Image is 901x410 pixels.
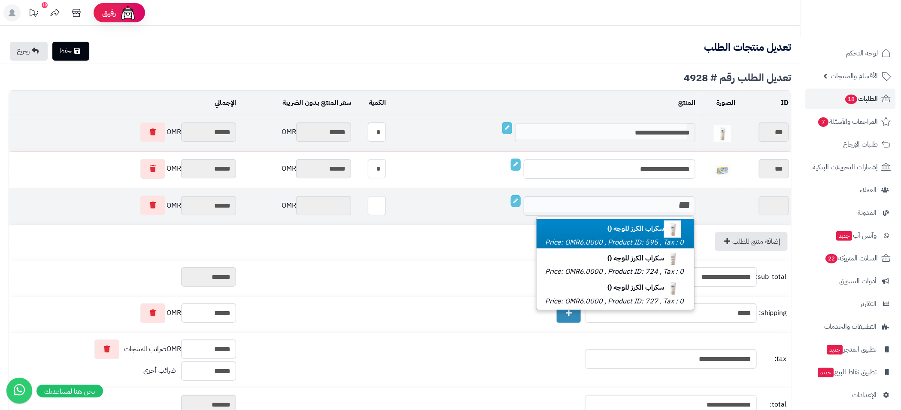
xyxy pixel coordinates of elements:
[806,180,896,200] a: العملاء
[124,344,167,354] span: ضرائب المنتجات
[607,282,686,293] b: سكراب الكرز للوجه ()
[353,91,388,115] td: الكمية
[545,296,684,306] small: Price: OMR6.0000 , Product ID: 727 , Tax : 0
[806,316,896,337] a: التطبيقات والخدمات
[860,184,877,196] span: العملاء
[817,366,877,378] span: تطبيق نقاط البيع
[10,42,48,61] a: رجوع
[836,229,877,242] span: وآتس آب
[11,122,236,142] div: OMR
[806,339,896,360] a: تطبيق المتجرجديد
[715,232,788,251] a: إضافة منتج للطلب
[9,73,792,83] div: تعديل الطلب رقم # 4928
[759,400,787,410] span: total:
[240,159,351,178] div: OMR
[698,91,737,115] td: الصورة
[240,122,351,142] div: OMR
[52,42,89,61] a: حفظ
[806,202,896,223] a: المدونة
[806,43,896,64] a: لوحة التحكم
[806,134,896,155] a: طلبات الإرجاع
[664,279,681,297] img: 1739572853-cm5o8j8wv00ds01n3eshk8ty1_cherry-40x40.png
[806,225,896,246] a: وآتس آبجديد
[42,2,48,8] div: 10
[837,231,852,241] span: جديد
[825,321,877,333] span: التطبيقات والخدمات
[826,343,877,355] span: تطبيق المتجر
[845,93,878,105] span: الطلبات
[714,161,731,178] img: 1739573119-cm52f9dep0njo01kla0z30oeq_hydro_soap-01-40x40.jpg
[737,91,791,115] td: ID
[545,266,684,277] small: Price: OMR6.0000 , Product ID: 724 , Tax : 0
[759,272,787,282] span: sub_total:
[806,157,896,177] a: إشعارات التحويلات البنكية
[806,111,896,132] a: المراجعات والأسئلة7
[852,389,877,401] span: الإعدادات
[840,275,877,287] span: أدوات التسويق
[845,95,858,104] span: 18
[119,4,137,21] img: ai-face.png
[545,237,684,248] small: Price: OMR6.0000 , Product ID: 595 , Tax : 0
[11,196,236,215] div: OMR
[759,308,787,318] span: shipping:
[843,138,878,150] span: طلبات الإرجاع
[238,91,353,115] td: سعر المنتج بدون الضريبة
[806,248,896,269] a: السلات المتروكة22
[858,207,877,219] span: المدونة
[861,298,877,310] span: التقارير
[825,252,878,264] span: السلات المتروكة
[664,220,681,238] img: 1739572853-cm5o8j8wv00ds01n3eshk8ty1_cherry-40x40.png
[11,340,236,359] div: OMR
[704,40,792,55] b: تعديل منتجات الطلب
[240,196,351,215] div: OMR
[607,223,686,234] b: سكراب الكرز للوجه ()
[831,70,878,82] span: الأقسام والمنتجات
[806,89,896,109] a: الطلبات18
[813,161,878,173] span: إشعارات التحويلات البنكية
[388,91,698,115] td: المنتج
[11,303,236,323] div: OMR
[9,91,238,115] td: الإجمالي
[23,4,44,24] a: تحديثات المنصة
[607,253,686,263] b: سكراب الكرز للوجه ()
[664,250,681,267] img: 1739572853-cm5o8j8wv00ds01n3eshk8ty1_cherry-40x40.png
[843,18,893,36] img: logo-2.png
[818,116,878,128] span: المراجعات والأسئلة
[806,362,896,382] a: تطبيق نقاط البيعجديد
[714,125,731,142] img: 1739578525-cm5o8wmpu00e701n32u9re6j0_tea_3-40x40.jpg
[143,365,176,376] span: ضرائب أخرى
[759,354,787,364] span: tax:
[846,47,878,59] span: لوحة التحكم
[825,254,838,264] span: 22
[818,368,834,377] span: جديد
[827,345,843,355] span: جديد
[806,385,896,405] a: الإعدادات
[806,294,896,314] a: التقارير
[819,117,829,127] span: 7
[11,159,236,179] div: OMR
[806,271,896,291] a: أدوات التسويق
[102,8,116,18] span: رفيق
